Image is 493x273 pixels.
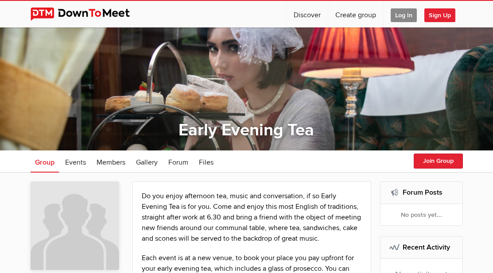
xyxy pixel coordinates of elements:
img: DownToMeet [31,8,144,21]
a: Log In [384,1,424,27]
span: Forum [168,158,188,167]
a: Sign Up [424,1,462,27]
span: Files [199,158,214,167]
a: Events [61,150,90,173]
p: Do you enjoy afternoon tea, music and conversation, if so Early Evening Tea is for you. Come and ... [142,191,362,244]
span: Gallery [136,158,158,167]
div: No posts yet... [380,204,462,225]
a: Forum [164,150,193,173]
span: Log In [391,8,417,22]
span: Group [35,158,54,167]
a: Group [31,150,59,173]
a: Forum Posts [403,188,443,197]
span: Sign Up [424,8,455,22]
a: Discover [287,1,328,27]
h2: Recent Activity [389,237,454,258]
span: Events [65,158,86,167]
span: Members [97,158,125,167]
a: Create group [328,1,383,27]
button: Join Group [414,154,463,169]
a: Files [194,150,218,173]
a: Gallery [132,150,162,173]
a: Members [92,150,130,173]
img: Early Evening Tea [31,181,119,270]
